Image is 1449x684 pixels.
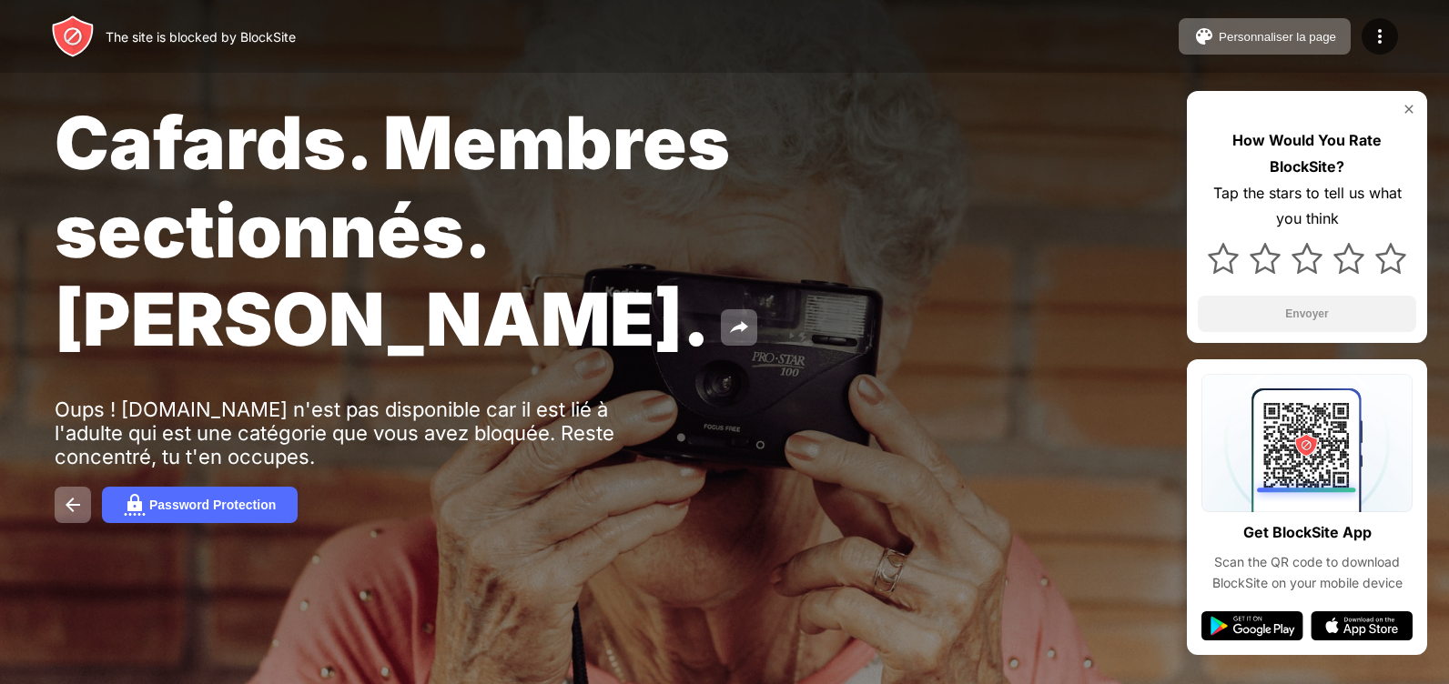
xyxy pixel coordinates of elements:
button: Personnaliser la page [1179,18,1351,55]
button: Password Protection [102,487,298,523]
img: star.svg [1333,243,1364,274]
img: star.svg [1208,243,1239,274]
div: Oups ! [DOMAIN_NAME] n'est pas disponible car il est lié à l'adulte qui est une catégorie que vou... [55,397,617,468]
span: Cafards. Membres sectionnés. [PERSON_NAME]. [55,98,730,363]
button: Envoyer [1198,296,1416,332]
div: How Would You Rate BlockSite? [1198,127,1416,180]
img: password.svg [124,494,146,516]
div: Tap the stars to tell us what you think [1198,180,1416,233]
img: star.svg [1292,243,1322,274]
img: menu-icon.svg [1369,25,1391,47]
img: google-play.svg [1201,611,1303,640]
div: Personnaliser la page [1219,30,1336,44]
img: back.svg [62,494,84,516]
div: The site is blocked by BlockSite [106,29,296,45]
img: rate-us-close.svg [1402,102,1416,116]
div: Password Protection [149,498,276,512]
img: star.svg [1375,243,1406,274]
img: share.svg [728,317,750,338]
img: app-store.svg [1311,611,1413,640]
img: star.svg [1250,243,1281,274]
img: pallet.svg [1193,25,1215,47]
img: header-logo.svg [51,15,95,58]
